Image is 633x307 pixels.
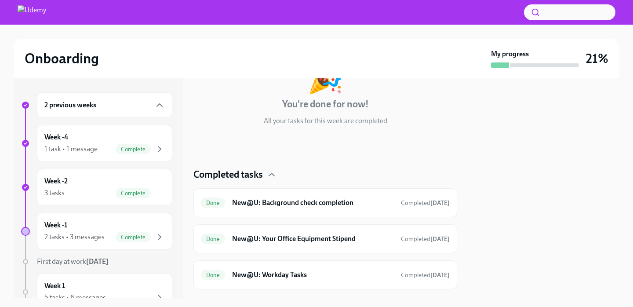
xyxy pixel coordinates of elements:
[18,5,46,19] img: Udemy
[116,234,151,241] span: Complete
[232,270,394,280] h6: New@U: Workday Tasks
[116,146,151,153] span: Complete
[193,168,457,181] div: Completed tasks
[21,257,172,267] a: First day at work[DATE]
[201,196,450,210] a: DoneNew@U: Background check completionCompleted[DATE]
[25,50,99,67] h2: Onboarding
[401,271,450,279] span: Completed
[307,63,343,92] div: 🎉
[430,199,450,207] strong: [DATE]
[44,232,105,242] div: 2 tasks • 3 messages
[401,235,450,243] span: Completed
[44,132,68,142] h6: Week -4
[201,232,450,246] a: DoneNew@U: Your Office Equipment StipendCompleted[DATE]
[401,235,450,243] span: September 17th, 2025 16:45
[491,49,529,59] strong: My progress
[37,92,172,118] div: 2 previous weeks
[37,257,109,266] span: First day at work
[44,188,65,198] div: 3 tasks
[401,199,450,207] span: Completed
[44,293,106,303] div: 5 tasks • 6 messages
[401,271,450,279] span: September 18th, 2025 15:42
[232,198,394,208] h6: New@U: Background check completion
[430,271,450,279] strong: [DATE]
[201,268,450,282] a: DoneNew@U: Workday TasksCompleted[DATE]
[44,144,98,154] div: 1 task • 1 message
[282,98,369,111] h4: You're done for now!
[21,213,172,250] a: Week -12 tasks • 3 messagesComplete
[586,51,608,66] h3: 21%
[21,125,172,162] a: Week -41 task • 1 messageComplete
[201,200,225,206] span: Done
[44,220,67,230] h6: Week -1
[264,116,387,126] p: All your tasks for this week are completed
[232,234,394,244] h6: New@U: Your Office Equipment Stipend
[201,236,225,242] span: Done
[44,281,65,291] h6: Week 1
[21,169,172,206] a: Week -23 tasksComplete
[86,257,109,266] strong: [DATE]
[44,176,68,186] h6: Week -2
[430,235,450,243] strong: [DATE]
[116,190,151,197] span: Complete
[44,100,96,110] h6: 2 previous weeks
[201,272,225,278] span: Done
[193,168,263,181] h4: Completed tasks
[401,199,450,207] span: September 17th, 2025 17:59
